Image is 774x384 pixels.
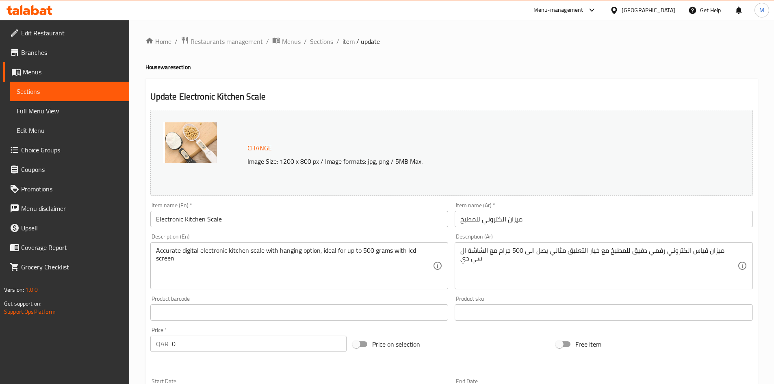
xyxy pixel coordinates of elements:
[244,140,275,156] button: Change
[575,339,601,349] span: Free item
[533,5,583,15] div: Menu-management
[145,36,758,47] nav: breadcrumb
[175,37,178,46] li: /
[163,122,217,163] img: mmw_638954572846547236
[3,238,129,257] a: Coverage Report
[455,304,753,321] input: Please enter product sku
[336,37,339,46] li: /
[10,101,129,121] a: Full Menu View
[17,126,123,135] span: Edit Menu
[244,156,677,166] p: Image Size: 1200 x 800 px / Image formats: jpg, png / 5MB Max.
[17,106,123,116] span: Full Menu View
[21,145,123,155] span: Choice Groups
[3,140,129,160] a: Choice Groups
[304,37,307,46] li: /
[21,48,123,57] span: Branches
[150,304,449,321] input: Please enter product barcode
[150,211,449,227] input: Enter name En
[266,37,269,46] li: /
[759,6,764,15] span: M
[343,37,380,46] span: item / update
[3,218,129,238] a: Upsell
[460,247,737,285] textarea: ميزان قياس الكتروني رقمي دقيق للمطبخ مع خيار التعليق مثالي يصل الى 500 جرام مع الشاشة ال سي دي
[282,37,301,46] span: Menus
[10,82,129,101] a: Sections
[4,298,41,309] span: Get support on:
[10,121,129,140] a: Edit Menu
[21,262,123,272] span: Grocery Checklist
[25,284,38,295] span: 1.0.0
[21,28,123,38] span: Edit Restaurant
[272,36,301,47] a: Menus
[455,211,753,227] input: Enter name Ar
[21,204,123,213] span: Menu disclaimer
[156,247,433,285] textarea: Accurate digital electronic kitchen scale with hanging option, ideal for up to 500 grams with lcd...
[372,339,420,349] span: Price on selection
[247,142,272,154] span: Change
[21,223,123,233] span: Upsell
[191,37,263,46] span: Restaurants management
[21,243,123,252] span: Coverage Report
[3,62,129,82] a: Menus
[21,184,123,194] span: Promotions
[172,336,347,352] input: Please enter price
[145,37,171,46] a: Home
[4,306,56,317] a: Support.OpsPlatform
[150,91,753,103] h2: Update Electronic Kitchen Scale
[3,199,129,218] a: Menu disclaimer
[156,339,169,349] p: QAR
[181,36,263,47] a: Restaurants management
[21,165,123,174] span: Coupons
[23,67,123,77] span: Menus
[3,179,129,199] a: Promotions
[622,6,675,15] div: [GEOGRAPHIC_DATA]
[310,37,333,46] a: Sections
[3,43,129,62] a: Branches
[145,63,758,71] h4: Houseware section
[3,257,129,277] a: Grocery Checklist
[4,284,24,295] span: Version:
[17,87,123,96] span: Sections
[3,160,129,179] a: Coupons
[3,23,129,43] a: Edit Restaurant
